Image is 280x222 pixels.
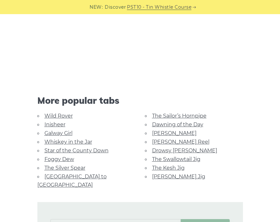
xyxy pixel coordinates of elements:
a: Inisheer [44,121,65,128]
a: [PERSON_NAME] Reel [152,139,209,145]
a: PST10 - Tin Whistle Course [127,4,191,11]
a: The Swallowtail Jig [152,156,200,162]
a: The Kesh Jig [152,165,185,171]
a: Drowsy [PERSON_NAME] [152,147,217,154]
a: [PERSON_NAME] [152,130,197,136]
a: The Sailor’s Hornpipe [152,113,207,119]
a: Dawning of the Day [152,121,203,128]
a: [PERSON_NAME] Jig [152,173,205,180]
span: More popular tabs [37,95,243,106]
a: [GEOGRAPHIC_DATA] to [GEOGRAPHIC_DATA] [37,173,107,188]
a: Galway Girl [44,130,72,136]
span: Discover [105,4,126,11]
a: Wild Rover [44,113,73,119]
a: Star of the County Down [44,147,109,154]
span: NEW: [90,4,103,11]
a: Foggy Dew [44,156,74,162]
a: Whiskey in the Jar [44,139,92,145]
a: The Silver Spear [44,165,85,171]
